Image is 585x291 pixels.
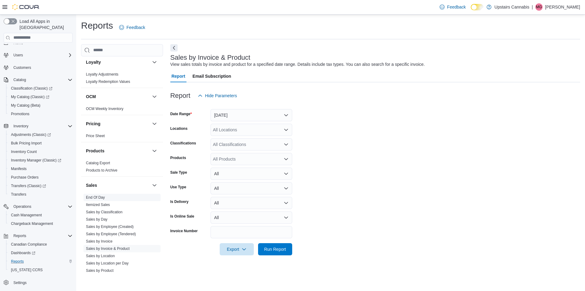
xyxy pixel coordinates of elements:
[9,191,29,198] a: Transfers
[6,240,75,249] button: Canadian Compliance
[17,18,73,30] span: Load All Apps in [GEOGRAPHIC_DATA]
[11,203,34,210] button: Operations
[86,195,105,200] a: End Of Day
[6,190,75,199] button: Transfers
[11,76,28,83] button: Catalog
[536,3,542,11] span: MG
[211,197,292,209] button: All
[86,59,101,65] h3: Loyalty
[170,126,188,131] label: Locations
[11,232,73,240] span: Reports
[211,168,292,180] button: All
[11,149,37,154] span: Inventory Count
[11,175,39,180] span: Purchase Orders
[86,239,112,243] a: Sales by Invoice
[86,247,129,251] a: Sales by Invoice & Product
[86,121,100,127] h3: Pricing
[86,106,123,111] span: OCM Weekly Inventory
[86,182,97,188] h3: Sales
[9,140,73,147] span: Bulk Pricing Import
[6,84,75,93] a: Classification (Classic)
[11,132,51,137] span: Adjustments (Classic)
[9,258,73,265] span: Reports
[9,85,73,92] span: Classification (Classic)
[86,148,105,154] h3: Products
[1,63,75,72] button: Customers
[11,86,52,91] span: Classification (Classic)
[9,165,29,172] a: Manifests
[9,191,73,198] span: Transfers
[9,266,45,274] a: [US_STATE] CCRS
[11,259,24,264] span: Reports
[11,166,27,171] span: Manifests
[86,224,134,229] span: Sales by Employee (Created)
[495,3,529,11] p: Upstairs Cannabis
[11,158,61,163] span: Inventory Manager (Classic)
[11,183,46,188] span: Transfers (Classic)
[86,246,129,251] span: Sales by Invoice & Product
[11,232,29,240] button: Reports
[9,131,73,138] span: Adjustments (Classic)
[9,249,38,257] a: Dashboards
[126,24,145,30] span: Feedback
[9,182,48,190] a: Transfers (Classic)
[9,182,73,190] span: Transfers (Classic)
[86,268,114,273] span: Sales by Product
[6,257,75,266] button: Reports
[13,233,26,238] span: Reports
[86,203,110,207] a: Itemized Sales
[6,249,75,257] a: Dashboards
[13,280,27,285] span: Settings
[86,168,117,173] span: Products to Archive
[86,161,110,165] a: Catalog Export
[170,155,186,160] label: Products
[9,110,32,118] a: Promotions
[535,3,543,11] div: Megan Gorham
[264,246,286,252] span: Run Report
[9,249,73,257] span: Dashboards
[86,94,150,100] button: OCM
[170,229,198,233] label: Invoice Number
[86,107,123,111] a: OCM Weekly Inventory
[532,3,533,11] p: |
[81,20,113,32] h1: Reports
[86,59,150,65] button: Loyalty
[6,219,75,228] button: Chargeback Management
[81,132,163,142] div: Pricing
[9,140,44,147] a: Bulk Pricing Import
[447,4,466,10] span: Feedback
[9,93,73,101] span: My Catalog (Classic)
[284,157,289,161] button: Open list of options
[170,214,194,219] label: Is Online Sale
[9,148,39,155] a: Inventory Count
[193,70,231,82] span: Email Subscription
[11,192,26,197] span: Transfers
[86,168,117,172] a: Products to Archive
[6,101,75,110] button: My Catalog (Beta)
[13,204,31,209] span: Operations
[11,141,42,146] span: Bulk Pricing Import
[545,3,580,11] p: [PERSON_NAME]
[11,268,43,272] span: [US_STATE] CCRS
[81,105,163,115] div: OCM
[9,220,73,227] span: Chargeback Management
[211,211,292,224] button: All
[86,217,108,222] a: Sales by Day
[9,220,55,227] a: Chargeback Management
[9,241,73,248] span: Canadian Compliance
[11,203,73,210] span: Operations
[86,225,134,229] a: Sales by Employee (Created)
[13,65,31,70] span: Customers
[86,202,110,207] span: Itemized Sales
[170,170,187,175] label: Sale Type
[6,130,75,139] a: Adjustments (Classic)
[211,109,292,121] button: [DATE]
[151,147,158,154] button: Products
[11,51,25,59] button: Users
[6,156,75,165] a: Inventory Manager (Classic)
[9,241,49,248] a: Canadian Compliance
[86,254,115,258] a: Sales by Location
